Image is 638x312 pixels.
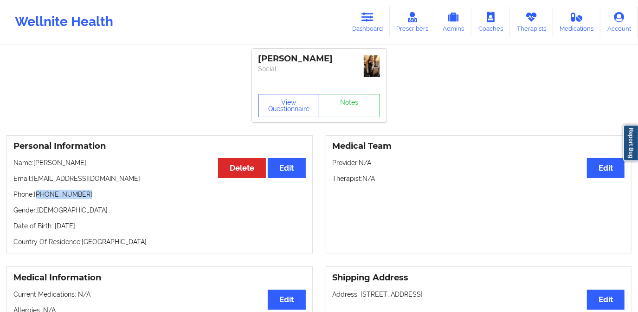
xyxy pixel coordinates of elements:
p: Address: [STREET_ADDRESS] [333,290,625,299]
p: Social [258,64,380,73]
p: Phone: [PHONE_NUMBER] [13,190,306,199]
p: Provider: N/A [333,158,625,167]
p: Current Medications: N/A [13,290,306,299]
p: Therapist: N/A [333,174,625,183]
p: Email: [EMAIL_ADDRESS][DOMAIN_NAME] [13,174,306,183]
button: Delete [218,158,266,178]
a: Therapists [510,7,553,37]
a: Medications [553,7,601,37]
h3: Shipping Address [333,272,625,283]
p: Gender: [DEMOGRAPHIC_DATA] [13,206,306,215]
button: View Questionnaire [258,94,320,117]
p: Date of Birth: [DATE] [13,221,306,231]
button: Edit [587,290,625,310]
a: Notes [319,94,380,117]
img: 85495108-6bb8-4631-81aa-94566f1767ef_ac9f7d7a-fc0c-4926-b90b-757186bb5d24IMG_9979.jpeg [364,55,380,77]
h3: Medical Information [13,272,306,283]
a: Prescribers [390,7,436,37]
a: Dashboard [345,7,390,37]
button: Edit [268,290,305,310]
div: [PERSON_NAME] [258,53,380,64]
button: Edit [268,158,305,178]
a: Admins [435,7,471,37]
p: Name: [PERSON_NAME] [13,158,306,167]
button: Edit [587,158,625,178]
a: Report Bug [623,125,638,161]
p: Country Of Residence: [GEOGRAPHIC_DATA] [13,237,306,246]
h3: Medical Team [333,141,625,152]
a: Coaches [471,7,510,37]
h3: Personal Information [13,141,306,152]
a: Account [600,7,638,37]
